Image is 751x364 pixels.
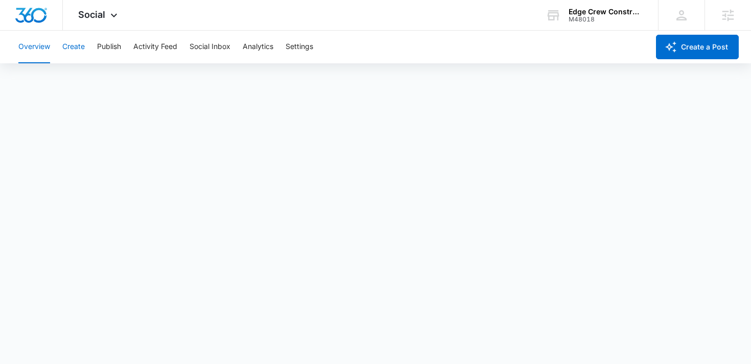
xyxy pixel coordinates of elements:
[569,8,643,16] div: account name
[18,31,50,63] button: Overview
[97,31,121,63] button: Publish
[656,35,739,59] button: Create a Post
[243,31,273,63] button: Analytics
[133,31,177,63] button: Activity Feed
[286,31,313,63] button: Settings
[569,16,643,23] div: account id
[62,31,85,63] button: Create
[190,31,230,63] button: Social Inbox
[78,9,105,20] span: Social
